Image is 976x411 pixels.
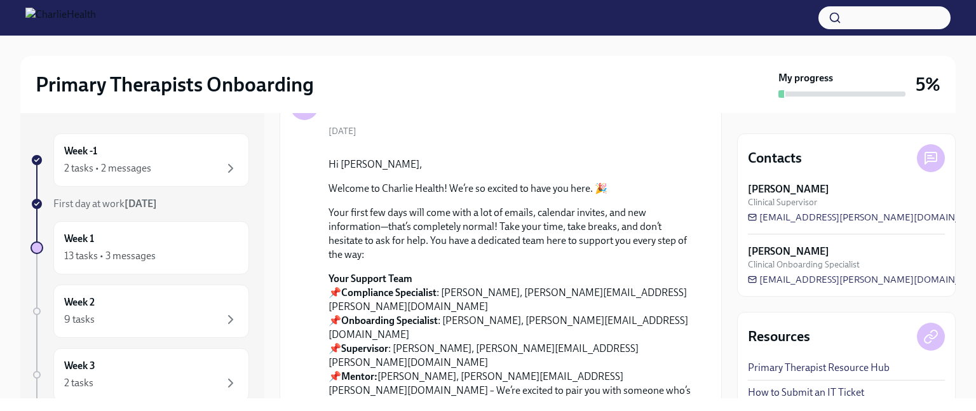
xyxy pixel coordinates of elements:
[341,342,388,354] strong: Supervisor
[748,245,829,259] strong: [PERSON_NAME]
[341,314,438,327] strong: Onboarding Specialist
[53,198,157,210] span: First day at work
[64,313,95,327] div: 9 tasks
[329,125,356,137] span: [DATE]
[64,161,151,175] div: 2 tasks • 2 messages
[329,158,691,172] p: Hi [PERSON_NAME],
[748,149,802,168] h4: Contacts
[341,286,437,299] strong: Compliance Specialist
[30,285,249,338] a: Week 29 tasks
[36,72,314,97] h2: Primary Therapists Onboarding
[30,221,249,274] a: Week 113 tasks • 3 messages
[30,348,249,401] a: Week 32 tasks
[329,182,691,196] p: Welcome to Charlie Health! We’re so excited to have you here. 🎉
[25,8,96,28] img: CharlieHealth
[64,295,95,309] h6: Week 2
[64,144,97,158] h6: Week -1
[64,359,95,373] h6: Week 3
[748,361,890,375] a: Primary Therapist Resource Hub
[748,196,817,208] span: Clinical Supervisor
[64,249,156,263] div: 13 tasks • 3 messages
[64,376,93,390] div: 2 tasks
[341,370,377,382] strong: Mentor:
[329,206,691,262] p: Your first few days will come with a lot of emails, calendar invites, and new information—that’s ...
[916,73,940,96] h3: 5%
[778,71,833,85] strong: My progress
[329,273,412,285] strong: Your Support Team
[64,232,94,246] h6: Week 1
[748,182,829,196] strong: [PERSON_NAME]
[748,327,810,346] h4: Resources
[30,133,249,187] a: Week -12 tasks • 2 messages
[748,259,860,271] span: Clinical Onboarding Specialist
[125,198,157,210] strong: [DATE]
[30,197,249,211] a: First day at work[DATE]
[748,386,864,400] a: How to Submit an IT Ticket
